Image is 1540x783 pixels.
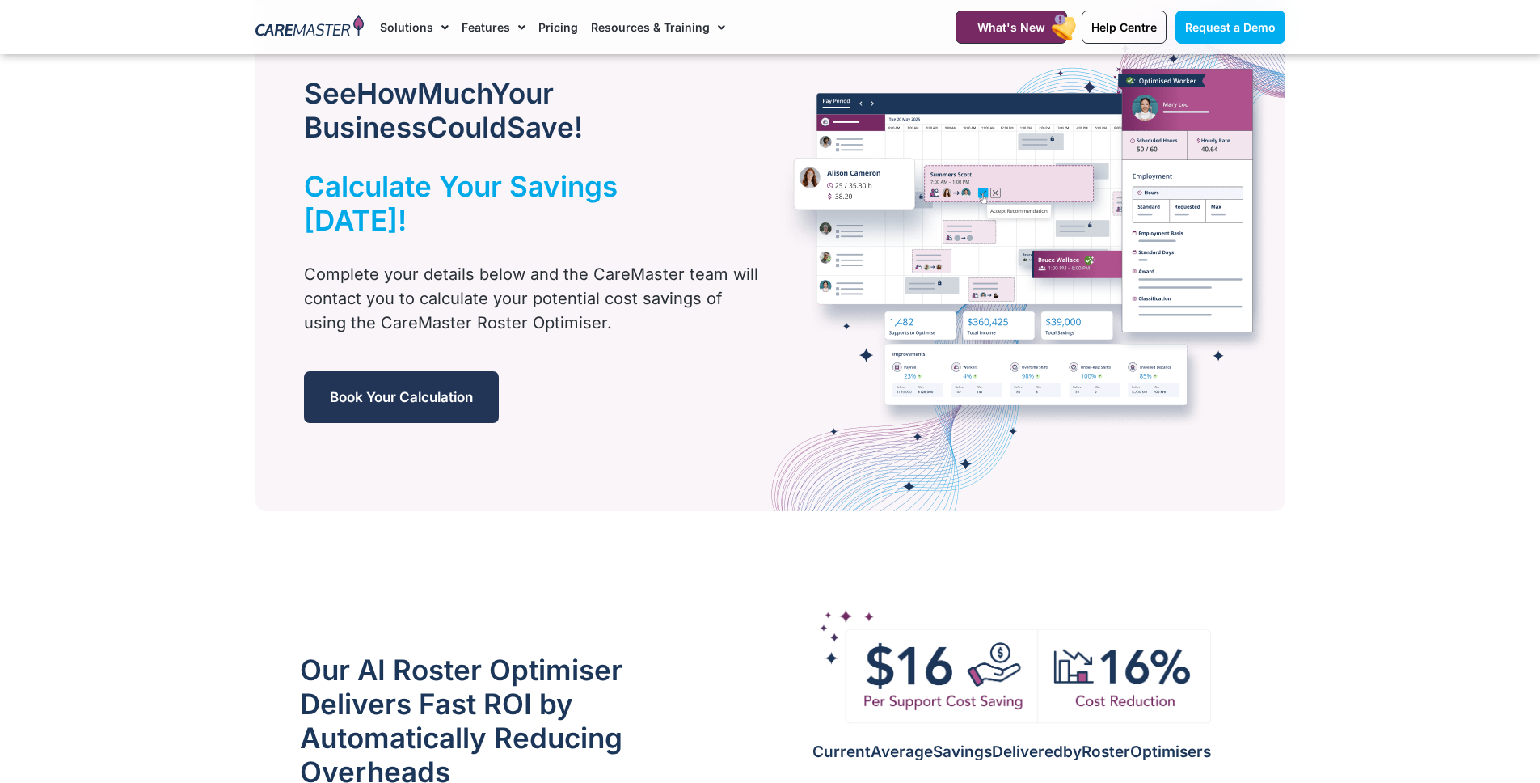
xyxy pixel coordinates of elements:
span: Your [491,76,554,110]
a: What's New [956,11,1067,44]
span: Could [427,110,507,144]
span: Optimisers [1130,743,1211,761]
span: Book Your Calculation [330,389,473,405]
span: Savings [933,743,992,761]
span: Business [304,110,427,144]
span: What's New [977,20,1045,34]
span: Save! [507,110,583,144]
h2: Calculate Your Savings [DATE]! [304,169,719,237]
span: Request a Demo [1185,20,1276,34]
span: Current [812,743,871,761]
span: See [304,76,357,110]
span: Average [871,743,933,761]
img: CareMaster Logo [255,15,365,40]
a: Help Centre [1082,11,1167,44]
span: Roster [1082,743,1130,761]
span: Much [417,76,491,110]
span: Delivered [992,743,1063,761]
span: How [357,76,417,110]
a: Book Your Calculation [304,371,499,423]
span: by [1063,743,1082,761]
a: Request a Demo [1175,11,1285,44]
span: Help Centre [1091,20,1157,34]
p: Complete your details below and the CareMaster team will contact you to calculate your potential ... [304,262,760,335]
